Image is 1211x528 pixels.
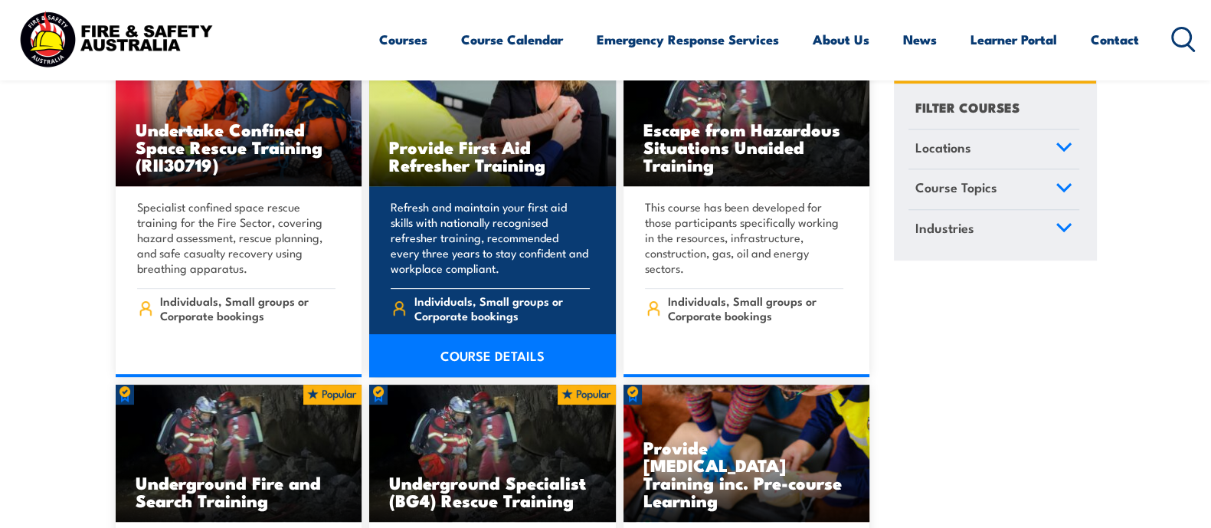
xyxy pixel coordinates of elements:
span: Industries [915,218,974,238]
h3: Underground Specialist (BG4) Rescue Training [389,474,596,509]
a: Course Topics [908,170,1079,210]
span: Individuals, Small groups or Corporate bookings [160,294,335,323]
img: Underground mine rescue [369,385,616,523]
span: Individuals, Small groups or Corporate bookings [414,294,590,323]
span: Course Topics [915,178,997,198]
a: Undertake Confined Space Rescue Training (RII30719) [116,49,362,187]
p: Refresh and maintain your first aid skills with nationally recognised refresher training, recomme... [391,199,590,276]
h3: Provide First Aid Refresher Training [389,138,596,173]
a: COURSE DETAILS [369,334,616,377]
a: Provide [MEDICAL_DATA] Training inc. Pre-course Learning [624,385,870,523]
img: Underground mine rescue [624,49,870,187]
a: Locations [908,130,1079,169]
img: Undertake Confined Space Rescue Training (non Fire-Sector) (2) [116,49,362,187]
a: Underground Fire and Search Training [116,385,362,523]
a: About Us [813,19,869,60]
a: Industries [908,210,1079,250]
h3: Undertake Confined Space Rescue Training (RII30719) [136,120,342,173]
img: Underground mine rescue [116,385,362,523]
a: News [903,19,937,60]
a: Escape from Hazardous Situations Unaided Training [624,49,870,187]
span: Locations [915,137,971,158]
h4: FILTER COURSES [915,97,1020,117]
span: Individuals, Small groups or Corporate bookings [668,294,843,323]
img: Low Voltage Rescue and Provide CPR [624,385,870,523]
h3: Underground Fire and Search Training [136,474,342,509]
h3: Provide [MEDICAL_DATA] Training inc. Pre-course Learning [643,438,850,509]
a: Contact [1091,19,1139,60]
h3: Escape from Hazardous Situations Unaided Training [643,120,850,173]
a: Learner Portal [970,19,1057,60]
a: Courses [379,19,427,60]
img: Provide First Aid (Blended Learning) [369,49,616,187]
a: Underground Specialist (BG4) Rescue Training [369,385,616,523]
p: This course has been developed for those participants specifically working in the resources, infr... [645,199,844,276]
a: Course Calendar [461,19,563,60]
a: Provide First Aid Refresher Training [369,49,616,187]
p: Specialist confined space rescue training for the Fire Sector, covering hazard assessment, rescue... [137,199,336,276]
a: Emergency Response Services [597,19,779,60]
